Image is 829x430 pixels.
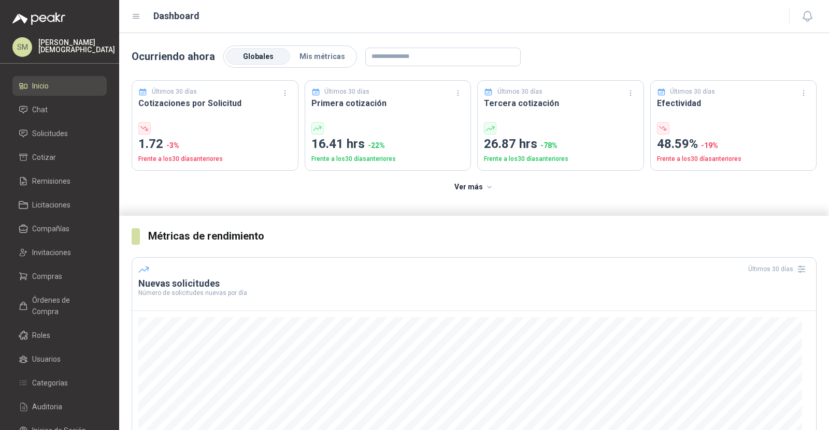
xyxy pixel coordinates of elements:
span: Órdenes de Compra [32,294,97,317]
p: 48.59% [657,135,810,154]
a: Remisiones [12,171,107,191]
a: Auditoria [12,397,107,417]
p: Últimos 30 días [152,87,197,97]
span: Remisiones [32,175,70,187]
p: 16.41 hrs [311,135,465,154]
span: Solicitudes [32,128,68,139]
span: -19 % [701,141,718,150]
button: Ver más [449,177,500,198]
span: Chat [32,104,48,115]
img: Logo peakr [12,12,65,25]
span: Globales [243,52,274,61]
span: Licitaciones [32,199,70,211]
a: Inicio [12,76,107,96]
a: Usuarios [12,349,107,369]
a: Chat [12,100,107,120]
span: Roles [32,330,50,341]
h3: Tercera cotización [484,97,637,110]
p: Últimos 30 días [324,87,369,97]
a: Compañías [12,219,107,239]
span: -3 % [166,141,179,150]
span: Compras [32,271,62,282]
span: -22 % [368,141,385,150]
p: 1.72 [138,135,292,154]
a: Compras [12,266,107,286]
p: [PERSON_NAME] [DEMOGRAPHIC_DATA] [38,39,115,53]
span: -78 % [540,141,558,150]
p: Frente a los 30 días anteriores [311,154,465,164]
p: Frente a los 30 días anteriores [138,154,292,164]
span: Usuarios [32,353,61,365]
p: Ocurriendo ahora [132,49,215,65]
p: Últimos 30 días [670,87,715,97]
p: Número de solicitudes nuevas por día [138,290,810,296]
div: Últimos 30 días [748,261,810,277]
h3: Primera cotización [311,97,465,110]
a: Cotizar [12,147,107,167]
h1: Dashboard [153,9,199,23]
span: Categorías [32,377,68,389]
p: Últimos 30 días [497,87,542,97]
div: SM [12,37,32,57]
a: Licitaciones [12,195,107,215]
a: Solicitudes [12,124,107,143]
a: Invitaciones [12,243,107,262]
h3: Nuevas solicitudes [138,277,810,290]
p: 26.87 hrs [484,135,637,154]
p: Frente a los 30 días anteriores [657,154,810,164]
span: Compañías [32,223,69,234]
h3: Efectividad [657,97,810,110]
span: Cotizar [32,152,56,163]
span: Inicio [32,80,49,92]
p: Frente a los 30 días anteriores [484,154,637,164]
span: Auditoria [32,401,62,412]
a: Órdenes de Compra [12,290,107,321]
h3: Métricas de rendimiento [148,228,817,244]
h3: Cotizaciones por Solicitud [138,97,292,110]
span: Mis métricas [299,52,345,61]
span: Invitaciones [32,247,71,258]
a: Roles [12,325,107,345]
a: Categorías [12,373,107,393]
